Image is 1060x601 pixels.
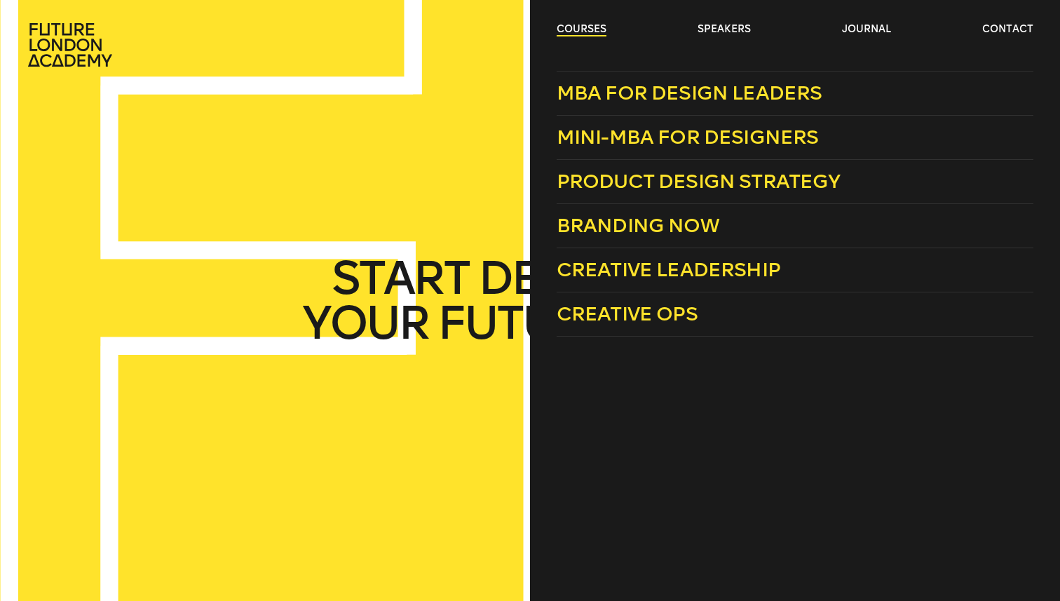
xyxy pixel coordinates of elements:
[557,258,780,281] span: Creative Leadership
[557,22,606,36] a: courses
[698,22,751,36] a: speakers
[557,302,698,325] span: Creative Ops
[557,214,719,237] span: Branding Now
[557,126,819,149] span: Mini-MBA for Designers
[982,22,1033,36] a: contact
[557,170,841,193] span: Product Design Strategy
[557,81,822,104] span: MBA for Design Leaders
[557,116,1033,160] a: Mini-MBA for Designers
[842,22,891,36] a: journal
[557,160,1033,204] a: Product Design Strategy
[557,204,1033,248] a: Branding Now
[557,248,1033,292] a: Creative Leadership
[557,71,1033,116] a: MBA for Design Leaders
[557,292,1033,337] a: Creative Ops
